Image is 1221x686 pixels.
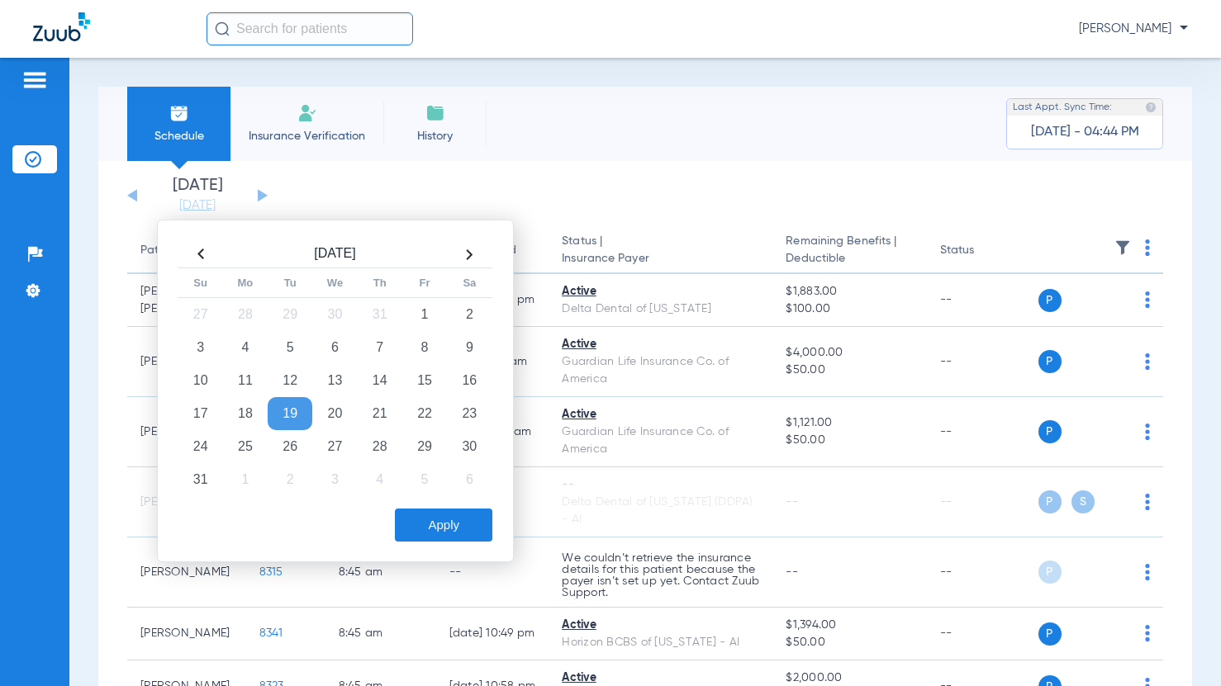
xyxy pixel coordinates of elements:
[786,414,913,432] span: $1,121.00
[786,283,913,300] span: $1,883.00
[1145,494,1150,510] img: group-dot-blue.svg
[33,12,90,41] img: Zuub Logo
[1038,289,1062,312] span: P
[148,197,247,214] a: [DATE]
[927,228,1038,274] th: Status
[562,336,759,353] div: Active
[786,362,913,379] span: $50.00
[927,467,1038,537] td: --
[140,242,233,259] div: Patient Name
[786,344,913,362] span: $4,000.00
[1038,561,1062,584] span: P
[127,608,246,660] td: [PERSON_NAME]
[1145,291,1150,308] img: group-dot-blue.svg
[562,353,759,388] div: Guardian Life Insurance Co. of America
[562,406,759,423] div: Active
[772,228,926,274] th: Remaining Benefits |
[395,509,492,542] button: Apply
[562,617,759,634] div: Active
[1114,239,1131,256] img: filter.svg
[927,608,1038,660] td: --
[562,300,759,318] div: Delta Dental of [US_STATE]
[786,250,913,267] span: Deductible
[786,566,798,578] span: --
[786,496,798,508] span: --
[786,617,913,634] span: $1,394.00
[1031,124,1139,140] span: [DATE] - 04:44 PM
[562,634,759,651] div: Horizon BCBS of [US_STATE] - AI
[927,397,1038,467] td: --
[562,494,759,528] div: Delta Dental of [US_STATE] (DDPA) - AI
[1079,21,1188,37] span: [PERSON_NAME]
[140,242,213,259] div: Patient Name
[927,274,1038,327] td: --
[297,103,317,123] img: Manual Insurance Verification
[562,250,759,267] span: Insurance Payer
[127,537,246,608] td: [PERSON_NAME]
[786,300,913,318] span: $100.00
[140,128,218,144] span: Schedule
[1038,420,1062,443] span: P
[1145,102,1157,113] img: last sync help info
[1145,239,1150,256] img: group-dot-blue.svg
[325,537,436,608] td: 8:45 AM
[259,627,283,639] span: 8341
[436,608,549,660] td: [DATE] 10:49 PM
[223,241,447,268] th: [DATE]
[549,228,772,274] th: Status |
[1038,622,1062,646] span: P
[325,608,436,660] td: 8:45 AM
[396,128,474,144] span: History
[562,423,759,458] div: Guardian Life Insurance Co. of America
[562,552,759,598] p: We couldn’t retrieve the insurance details for this patient because the payer isn’t set up yet. C...
[927,537,1038,608] td: --
[207,12,413,45] input: Search for patients
[786,634,913,651] span: $50.00
[1013,99,1112,116] span: Last Appt. Sync Time:
[1145,564,1150,580] img: group-dot-blue.svg
[21,70,48,90] img: hamburger-icon
[425,103,445,123] img: History
[1038,490,1062,513] span: P
[562,283,759,300] div: Active
[148,177,247,214] li: [DATE]
[786,432,913,449] span: $50.00
[1145,423,1150,440] img: group-dot-blue.svg
[1071,490,1095,513] span: S
[169,103,189,123] img: Schedule
[927,327,1038,397] td: --
[243,128,371,144] span: Insurance Verification
[1038,350,1062,373] span: P
[436,537,549,608] td: --
[562,476,759,494] div: --
[1145,353,1150,370] img: group-dot-blue.svg
[259,566,283,578] span: 8315
[1138,607,1221,686] iframe: Chat Widget
[215,21,230,36] img: Search Icon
